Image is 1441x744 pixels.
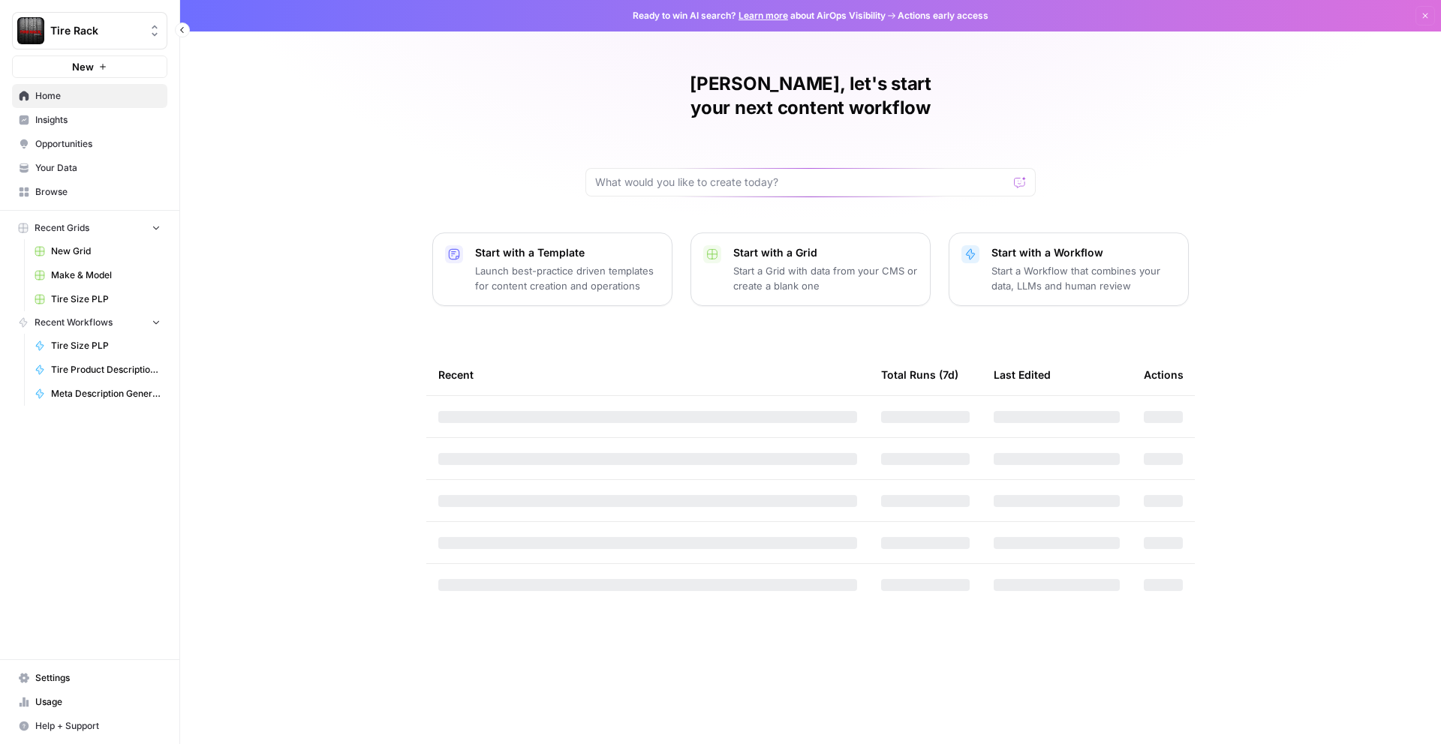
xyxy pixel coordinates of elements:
a: Make & Model [28,263,167,287]
span: Opportunities [35,137,161,151]
span: Recent Grids [35,221,89,235]
span: Tire Size PLP [51,339,161,352]
img: Tire Rack Logo [17,17,44,44]
a: Opportunities [12,132,167,156]
button: Help + Support [12,714,167,738]
span: Insights [35,113,161,127]
a: Browse [12,180,167,204]
div: Actions [1144,354,1184,395]
span: Settings [35,671,161,685]
a: Home [12,84,167,108]
button: Start with a GridStart a Grid with data from your CMS or create a blank one [690,232,931,306]
span: Tire Rack [50,23,141,38]
p: Start a Workflow that combines your data, LLMs and human review [991,263,1176,293]
input: What would you like to create today? [595,175,1008,190]
p: Start with a Template [475,245,660,260]
a: Usage [12,690,167,714]
span: New Grid [51,244,161,258]
a: Tire Product Description (Cohort Build) [28,358,167,382]
span: New [72,59,94,74]
span: Usage [35,695,161,709]
p: Start a Grid with data from your CMS or create a blank one [733,263,918,293]
p: Launch best-practice driven templates for content creation and operations [475,263,660,293]
span: Browse [35,185,161,199]
p: Start with a Workflow [991,245,1176,260]
span: Help + Support [35,719,161,733]
button: Start with a WorkflowStart a Workflow that combines your data, LLMs and human review [949,232,1189,306]
button: Start with a TemplateLaunch best-practice driven templates for content creation and operations [432,232,672,306]
span: Actions early access [898,9,988,22]
a: Meta Description Generator (Cohort Build) [28,382,167,406]
button: Recent Workflows [12,311,167,334]
span: Home [35,89,161,103]
div: Last Edited [994,354,1051,395]
p: Start with a Grid [733,245,918,260]
button: Workspace: Tire Rack [12,12,167,49]
a: Tire Size PLP [28,334,167,358]
a: Tire Size PLP [28,287,167,311]
span: Make & Model [51,268,161,282]
button: Recent Grids [12,217,167,239]
a: New Grid [28,239,167,263]
div: Total Runs (7d) [881,354,958,395]
span: Tire Product Description (Cohort Build) [51,363,161,376]
a: Insights [12,108,167,132]
a: Learn more [739,10,788,21]
h1: [PERSON_NAME], let's start your next content workflow [585,72,1036,120]
span: Tire Size PLP [51,292,161,306]
a: Settings [12,666,167,690]
button: New [12,55,167,78]
span: Ready to win AI search? about AirOps Visibility [633,9,886,22]
span: Meta Description Generator (Cohort Build) [51,387,161,400]
div: Recent [438,354,857,395]
a: Your Data [12,156,167,180]
span: Recent Workflows [35,316,113,329]
span: Your Data [35,161,161,175]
